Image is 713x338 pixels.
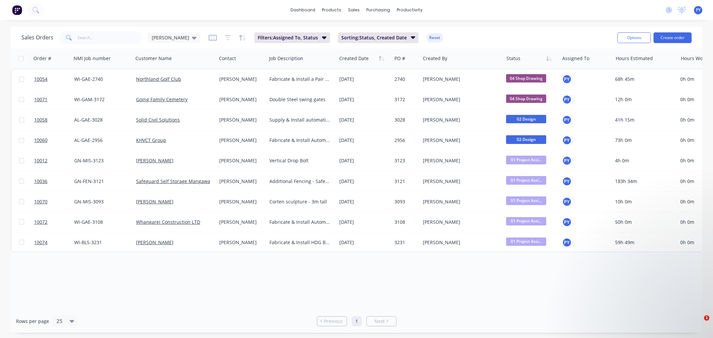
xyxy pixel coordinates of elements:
[423,157,497,164] div: [PERSON_NAME]
[363,5,393,15] div: purchasing
[423,76,497,82] div: [PERSON_NAME]
[680,178,694,184] span: 0h 0m
[74,157,128,164] div: GN-MIS-3123
[562,115,572,125] button: PY
[680,96,694,103] span: 0h 0m
[219,96,262,103] div: [PERSON_NAME]
[394,76,417,82] div: 2740
[74,239,128,246] div: WI-BLS-3231
[74,137,128,144] div: AL-GAE-2956
[341,34,407,41] span: Sorting: Status, Created Date
[506,135,546,144] span: 02 Design
[12,5,22,15] img: Factory
[34,137,47,144] span: 10060
[74,219,128,225] div: WI-GAE-3108
[269,198,331,205] div: Corten sculpture - 3m tall
[219,117,262,123] div: [PERSON_NAME]
[339,55,369,62] div: Created Date
[136,117,180,123] a: Solid Civil Solutions
[136,96,188,103] a: Going Family Cemetery
[339,219,389,225] div: [DATE]
[34,219,47,225] span: 10072
[615,96,672,103] div: 12h 0m
[506,237,546,246] span: 01 Project Assi...
[506,156,546,164] span: 01 Project Assi...
[34,96,47,103] span: 10071
[269,137,331,144] div: Fabricate & Install Automatic Aluminium Sliding Gate
[34,117,47,123] span: 10058
[339,117,389,123] div: [DATE]
[615,157,672,164] div: 4h 0m
[319,5,345,15] div: products
[254,32,330,43] button: Filters:Assigned To, Status
[394,157,417,164] div: 3123
[506,74,546,82] span: 04 Shop Drawing
[21,34,53,41] h1: Sales Orders
[34,239,47,246] span: 10074
[34,157,47,164] span: 10012
[562,237,572,247] button: PY
[269,178,331,185] div: Additional Fencing - Safeguard Storage
[339,198,389,205] div: [DATE]
[339,239,389,246] div: [DATE]
[219,55,236,62] div: Contact
[427,33,443,42] button: Reset
[16,318,49,325] span: Rows per page
[135,55,172,62] div: Customer Name
[34,76,47,82] span: 10054
[258,34,318,41] span: Filters: Assigned To, Status
[34,178,47,185] span: 10036
[394,178,417,185] div: 3121
[136,219,200,225] a: Whangarei Construction LTD
[219,219,262,225] div: [PERSON_NAME]
[506,55,520,62] div: Status
[34,212,74,232] a: 10072
[34,192,74,212] a: 10070
[562,135,572,145] button: PY
[394,239,417,246] div: 3231
[269,96,331,103] div: Double Steel swing gates
[345,5,363,15] div: sales
[615,76,672,82] div: 68h 45m
[74,117,128,123] div: AL-GAE-3028
[374,318,385,325] span: Next
[615,219,672,225] div: 50h 0m
[562,217,572,227] button: PY
[680,157,694,164] span: 0h 0m
[423,55,447,62] div: Created By
[617,32,651,43] button: Options
[74,198,128,205] div: GN-MIS-3093
[506,217,546,225] span: 01 Project Assi...
[423,137,497,144] div: [PERSON_NAME]
[33,55,51,62] div: Order #
[219,178,262,185] div: [PERSON_NAME]
[394,198,417,205] div: 3093
[423,178,497,185] div: [PERSON_NAME]
[269,157,331,164] div: Vertical Drop Bolt
[136,76,181,82] a: Northland Golf Club
[314,316,399,326] ul: Pagination
[423,117,497,123] div: [PERSON_NAME]
[394,219,417,225] div: 3108
[562,74,572,84] button: PY
[615,198,672,205] div: 10h 0m
[681,55,713,62] div: Hours Worked
[704,315,709,321] span: 1
[562,95,572,105] button: PY
[269,55,303,62] div: Job Description
[34,110,74,130] a: 10058
[562,197,572,207] button: PY
[339,96,389,103] div: [DATE]
[393,5,426,15] div: productivity
[339,76,389,82] div: [DATE]
[136,157,173,164] a: [PERSON_NAME]
[367,318,396,325] a: Next page
[74,76,128,82] div: WI-GAE-2740
[34,198,47,205] span: 10070
[136,198,173,205] a: [PERSON_NAME]
[34,90,74,110] a: 10071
